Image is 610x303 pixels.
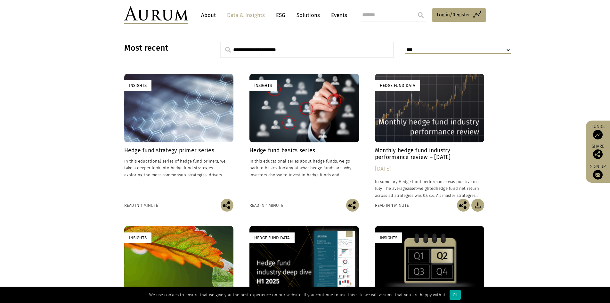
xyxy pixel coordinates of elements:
img: Access Funds [593,130,603,139]
div: Hedge Fund Data [249,232,295,243]
div: Read in 1 minute [249,202,283,209]
div: Insights [124,232,151,243]
h4: Hedge fund strategy primer series [124,147,234,154]
div: Hedge Fund Data [375,80,420,91]
span: asset-weighted [407,186,436,191]
img: search.svg [225,47,231,53]
p: In this educational series about hedge funds, we go back to basics, looking at what hedge funds a... [249,158,359,178]
p: In this educational series of hedge fund primers, we take a deeper look into hedge fund strategie... [124,158,234,178]
p: In summary Hedge fund performance was positive in July. The average hedge fund net return across ... [375,178,484,198]
img: Share this post [593,149,603,159]
img: Aurum [124,6,188,24]
a: About [198,9,219,21]
a: Log in/Register [432,8,486,22]
a: Insights Hedge fund basics series In this educational series about hedge funds, we go back to bas... [249,74,359,198]
img: Sign up to our newsletter [593,170,603,180]
a: Funds [589,124,607,139]
div: Insights [375,232,402,243]
h4: Hedge fund basics series [249,147,359,154]
a: ESG [273,9,289,21]
h3: Most recent [124,43,204,53]
span: Log in/Register [437,11,470,19]
img: Share this post [457,199,470,212]
div: Ok [450,290,461,300]
h4: Monthly hedge fund industry performance review – [DATE] [375,147,484,161]
a: Sign up [589,164,607,180]
a: Insights Hedge fund strategy primer series In this educational series of hedge fund primers, we t... [124,74,234,198]
div: Read in 1 minute [375,202,409,209]
input: Submit [414,9,427,21]
a: Data & Insights [224,9,268,21]
a: Solutions [293,9,323,21]
img: Download Article [471,199,484,212]
span: sub-strategies [179,173,207,177]
img: Share this post [221,199,233,212]
div: Insights [249,80,277,91]
div: Insights [124,80,151,91]
a: Hedge Fund Data Monthly hedge fund industry performance review – [DATE] [DATE] In summary Hedge f... [375,74,484,198]
div: [DATE] [375,164,484,173]
img: Share this post [346,199,359,212]
div: Share [589,144,607,159]
a: Events [328,9,347,21]
div: Read in 1 minute [124,202,158,209]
